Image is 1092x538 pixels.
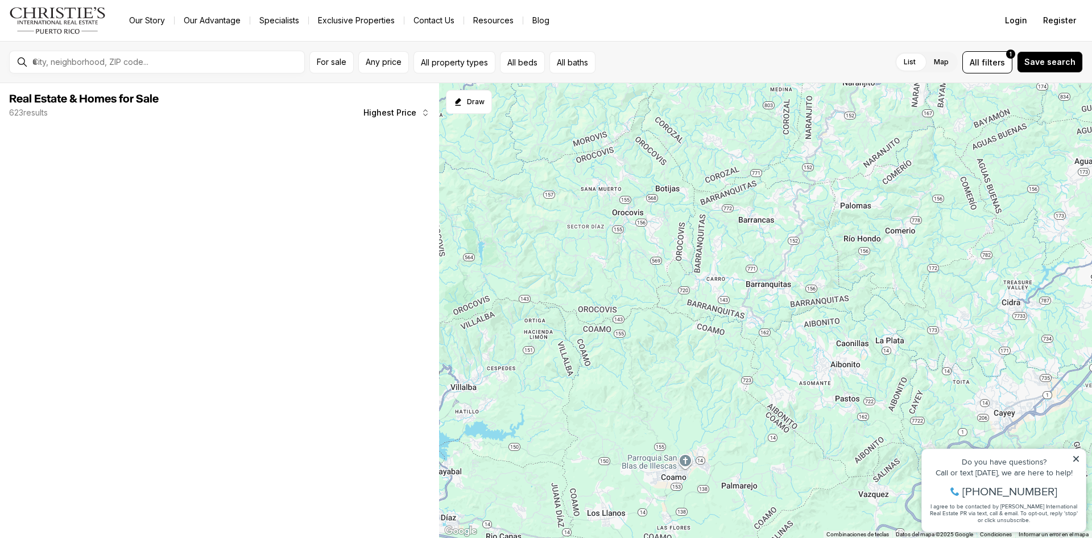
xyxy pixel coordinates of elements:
a: Specialists [250,13,308,28]
button: Contact Us [404,13,464,28]
img: logo [9,7,106,34]
span: All [970,56,979,68]
span: Highest Price [363,108,416,117]
label: Map [925,52,958,72]
div: Do you have questions? [12,26,164,34]
a: Our Story [120,13,174,28]
span: Register [1043,16,1076,25]
button: Highest Price [357,101,437,124]
button: Start drawing [446,90,492,114]
p: 623 results [9,108,48,117]
button: Allfilters1 [962,51,1012,73]
span: For sale [317,58,346,67]
button: All beds [500,51,545,73]
button: Register [1036,9,1083,32]
div: Call or text [DATE], we are here to help! [12,36,164,44]
button: Login [998,9,1034,32]
span: Login [1005,16,1027,25]
label: List [895,52,925,72]
span: I agree to be contacted by [PERSON_NAME] International Real Estate PR via text, call & email. To ... [14,70,162,92]
span: Any price [366,58,402,67]
span: [PHONE_NUMBER] [47,54,142,65]
a: Blog [523,13,559,28]
span: Datos del mapa ©2025 Google [896,531,973,537]
a: Our Advantage [175,13,250,28]
a: Resources [464,13,523,28]
button: All baths [549,51,595,73]
span: Save search [1024,58,1076,67]
button: Any price [358,51,409,73]
button: All property types [413,51,495,73]
button: For sale [309,51,354,73]
button: Save search [1017,51,1083,73]
a: Exclusive Properties [309,13,404,28]
span: Real Estate & Homes for Sale [9,93,159,105]
span: 1 [1010,50,1012,59]
span: filters [982,56,1005,68]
